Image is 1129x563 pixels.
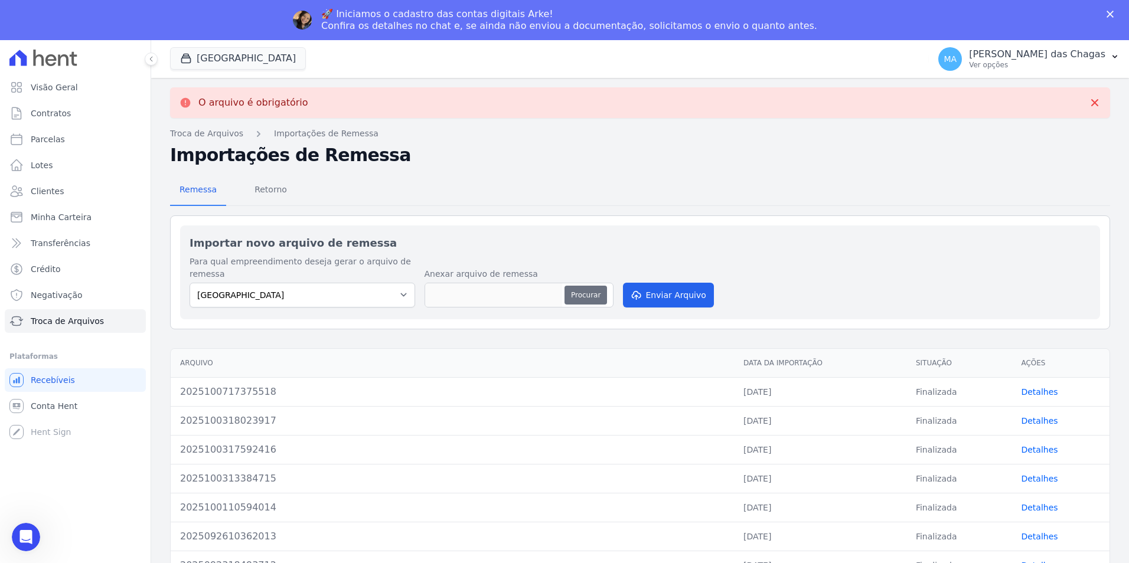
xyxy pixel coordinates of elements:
th: Situação [906,349,1012,378]
td: Finalizada [906,377,1012,406]
span: Minha Carteira [31,211,92,223]
a: Detalhes [1021,416,1058,425]
td: [DATE] [734,493,906,522]
img: Profile image for Adriane [293,11,312,30]
a: Remessa [170,175,226,206]
a: Contratos [5,102,146,125]
a: Parcelas [5,127,146,151]
div: 2025100313384715 [180,472,725,486]
span: Conta Hent [31,400,77,412]
a: Lotes [5,153,146,177]
span: Retorno [247,178,294,201]
span: Lotes [31,159,53,171]
button: MA [PERSON_NAME] das Chagas Ver opções [929,42,1129,76]
div: 2025100317592416 [180,443,725,457]
span: Crédito [31,263,61,275]
p: Ver opções [969,60,1105,70]
a: Detalhes [1021,445,1058,454]
div: Fechar [1107,11,1118,18]
a: Importações de Remessa [274,127,378,140]
iframe: Intercom live chat [12,523,40,551]
td: [DATE] [734,522,906,551]
a: Clientes [5,179,146,203]
span: Clientes [31,185,64,197]
td: [DATE] [734,435,906,464]
td: Finalizada [906,406,1012,435]
td: Finalizada [906,464,1012,493]
td: [DATE] [734,464,906,493]
a: Transferências [5,231,146,255]
a: Detalhes [1021,503,1058,512]
a: Detalhes [1021,532,1058,541]
td: [DATE] [734,377,906,406]
div: 2025092610362013 [180,529,725,544]
label: Anexar arquivo de remessa [425,268,614,280]
div: Plataformas [9,349,141,364]
button: [GEOGRAPHIC_DATA] [170,47,306,70]
span: Contratos [31,107,71,119]
a: Conta Hent [5,394,146,418]
h2: Importar novo arquivo de remessa [190,235,1091,251]
h2: Importações de Remessa [170,145,1110,166]
a: Visão Geral [5,76,146,99]
span: MA [944,55,957,63]
div: 2025100110594014 [180,500,725,515]
p: [PERSON_NAME] das Chagas [969,48,1105,60]
a: Negativação [5,283,146,307]
button: Enviar Arquivo [623,283,714,307]
div: 🚀 Iniciamos o cadastro das contas digitais Arke! Confira os detalhes no chat e, se ainda não envi... [321,8,817,32]
td: Finalizada [906,493,1012,522]
td: Finalizada [906,522,1012,551]
span: Troca de Arquivos [31,315,104,327]
a: Troca de Arquivos [5,309,146,333]
div: 2025100318023917 [180,414,725,428]
span: Visão Geral [31,81,78,93]
a: Troca de Arquivos [170,127,243,140]
th: Ações [1011,349,1110,378]
a: Minha Carteira [5,205,146,229]
span: Negativação [31,289,83,301]
th: Arquivo [171,349,734,378]
td: [DATE] [734,406,906,435]
a: Retorno [245,175,296,206]
a: Detalhes [1021,474,1058,483]
span: Remessa [172,178,224,201]
span: Transferências [31,237,90,249]
nav: Tab selector [170,175,296,206]
span: Parcelas [31,133,65,145]
button: Procurar [564,286,607,305]
th: Data da Importação [734,349,906,378]
td: Finalizada [906,435,1012,464]
span: Recebíveis [31,374,75,386]
div: 2025100717375518 [180,385,725,399]
p: O arquivo é obrigatório [198,97,308,109]
nav: Breadcrumb [170,127,1110,140]
a: Crédito [5,257,146,281]
a: Detalhes [1021,387,1058,397]
label: Para qual empreendimento deseja gerar o arquivo de remessa [190,256,415,280]
a: Recebíveis [5,368,146,392]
